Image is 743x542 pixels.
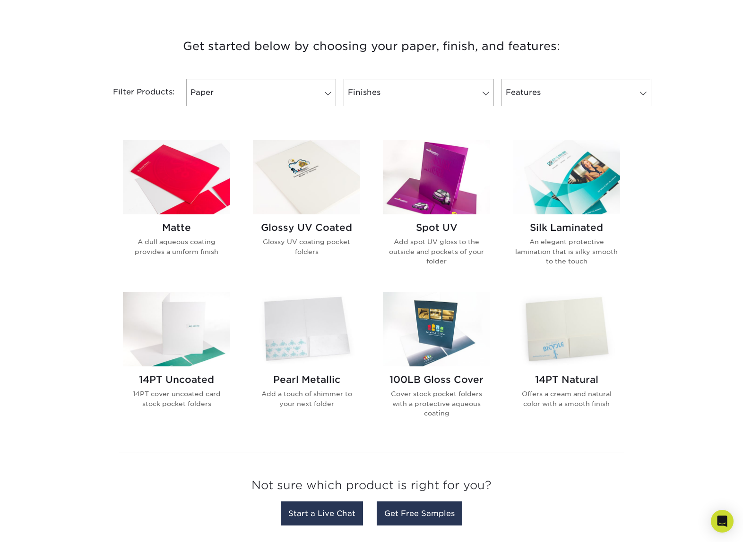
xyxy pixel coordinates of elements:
a: Paper [186,79,336,106]
img: Silk Laminated Presentation Folders [513,140,620,214]
a: Glossy UV Coated Presentation Folders Glossy UV Coated Glossy UV coating pocket folders [253,140,360,281]
h2: 14PT Uncoated [123,374,230,385]
h3: Not sure which product is right for you? [119,471,624,504]
a: 100LB Gloss Cover Presentation Folders 100LB Gloss Cover Cover stock pocket folders with a protec... [383,292,490,433]
div: Filter Products: [88,79,182,106]
p: Glossy UV coating pocket folders [253,237,360,256]
a: 14PT Natural Presentation Folders 14PT Natural Offers a cream and natural color with a smooth finish [513,292,620,433]
img: 14PT Natural Presentation Folders [513,292,620,366]
h2: Glossy UV Coated [253,222,360,233]
img: Matte Presentation Folders [123,140,230,214]
p: 14PT cover uncoated card stock pocket folders [123,389,230,408]
a: Start a Live Chat [281,501,363,525]
h2: Spot UV [383,222,490,233]
h2: Pearl Metallic [253,374,360,385]
h2: 100LB Gloss Cover [383,374,490,385]
img: Glossy UV Coated Presentation Folders [253,140,360,214]
a: Matte Presentation Folders Matte A dull aqueous coating provides a uniform finish [123,140,230,281]
a: Get Free Samples [377,501,462,525]
a: Pearl Metallic Presentation Folders Pearl Metallic Add a touch of shimmer to your next folder [253,292,360,433]
img: 14PT Uncoated Presentation Folders [123,292,230,366]
iframe: Google Customer Reviews [2,513,80,539]
p: Offers a cream and natural color with a smooth finish [513,389,620,408]
a: Finishes [344,79,493,106]
h2: 14PT Natural [513,374,620,385]
img: 100LB Gloss Cover Presentation Folders [383,292,490,366]
a: Silk Laminated Presentation Folders Silk Laminated An elegant protective lamination that is silky... [513,140,620,281]
a: Spot UV Presentation Folders Spot UV Add spot UV gloss to the outside and pockets of your folder [383,140,490,281]
h2: Matte [123,222,230,233]
p: Add spot UV gloss to the outside and pockets of your folder [383,237,490,266]
h2: Silk Laminated [513,222,620,233]
img: Spot UV Presentation Folders [383,140,490,214]
a: Features [501,79,651,106]
p: Add a touch of shimmer to your next folder [253,389,360,408]
h3: Get started below by choosing your paper, finish, and features: [95,25,648,68]
a: 14PT Uncoated Presentation Folders 14PT Uncoated 14PT cover uncoated card stock pocket folders [123,292,230,433]
p: An elegant protective lamination that is silky smooth to the touch [513,237,620,266]
p: Cover stock pocket folders with a protective aqueous coating [383,389,490,418]
img: Pearl Metallic Presentation Folders [253,292,360,366]
p: A dull aqueous coating provides a uniform finish [123,237,230,256]
div: Open Intercom Messenger [711,510,734,533]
